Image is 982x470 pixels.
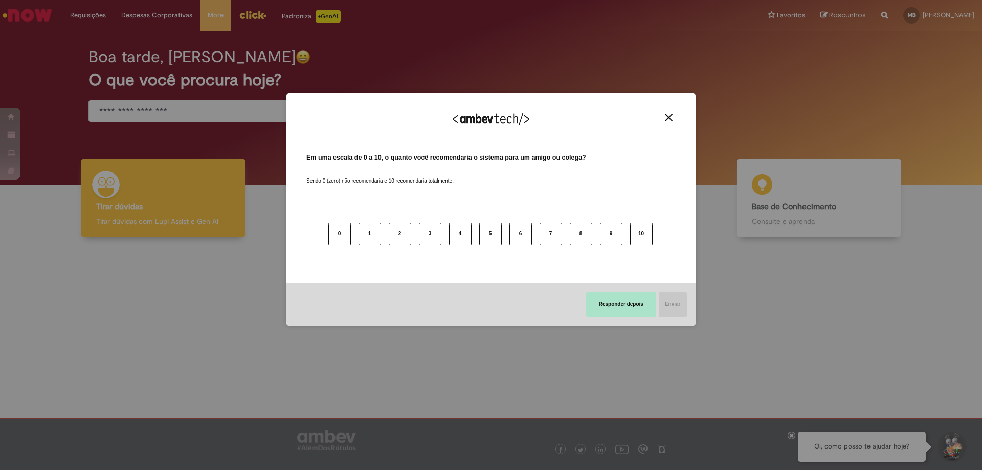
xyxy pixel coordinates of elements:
[453,113,529,125] img: Logo Ambevtech
[570,223,592,245] button: 8
[509,223,532,245] button: 6
[662,113,676,122] button: Close
[540,223,562,245] button: 7
[328,223,351,245] button: 0
[449,223,472,245] button: 4
[389,223,411,245] button: 2
[306,165,454,185] label: Sendo 0 (zero) não recomendaria e 10 recomendaria totalmente.
[586,292,656,317] button: Responder depois
[306,153,586,163] label: Em uma escala de 0 a 10, o quanto você recomendaria o sistema para um amigo ou colega?
[359,223,381,245] button: 1
[665,114,673,121] img: Close
[630,223,653,245] button: 10
[600,223,622,245] button: 9
[479,223,502,245] button: 5
[419,223,441,245] button: 3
